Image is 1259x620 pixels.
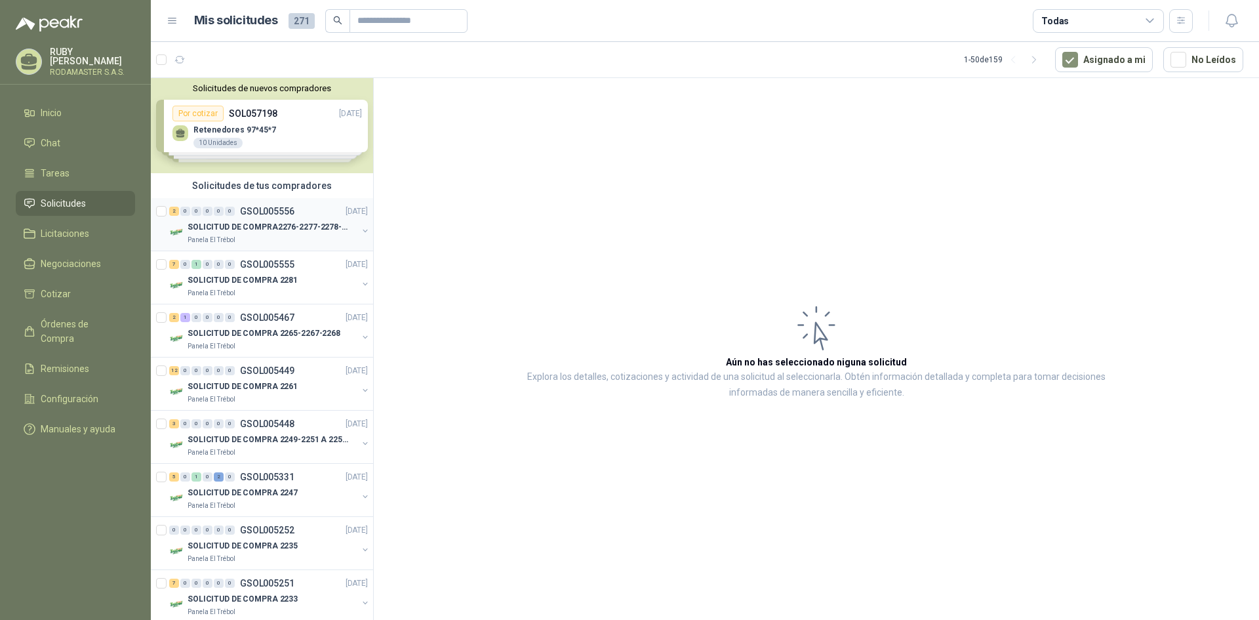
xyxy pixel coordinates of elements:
[346,418,368,430] p: [DATE]
[16,161,135,186] a: Tareas
[188,434,351,446] p: SOLICITUD DE COMPRA 2249-2251 A 2256-2258 Y 2262
[169,419,179,428] div: 3
[346,312,368,324] p: [DATE]
[203,207,212,216] div: 0
[505,369,1128,401] p: Explora los detalles, cotizaciones y actividad de una solicitud al seleccionarla. Obtén informaci...
[188,447,235,458] p: Panela El Trébol
[180,472,190,482] div: 0
[203,472,212,482] div: 0
[169,490,185,506] img: Company Logo
[41,196,86,211] span: Solicitudes
[41,317,123,346] span: Órdenes de Compra
[225,313,235,322] div: 0
[191,526,201,535] div: 0
[41,136,60,150] span: Chat
[225,472,235,482] div: 0
[203,419,212,428] div: 0
[180,419,190,428] div: 0
[16,221,135,246] a: Licitaciones
[169,575,370,617] a: 7 0 0 0 0 0 GSOL005251[DATE] Company LogoSOLICITUD DE COMPRA 2233Panela El Trébol
[180,526,190,535] div: 0
[203,260,212,269] div: 0
[191,419,201,428] div: 0
[191,313,201,322] div: 0
[16,417,135,442] a: Manuales y ayuda
[191,472,201,482] div: 1
[188,274,298,287] p: SOLICITUD DE COMPRA 2281
[188,501,235,511] p: Panela El Trébol
[151,78,373,173] div: Solicitudes de nuevos compradoresPor cotizarSOL057198[DATE] Retenedores 97*45*710 UnidadesPor cot...
[203,579,212,588] div: 0
[188,607,235,617] p: Panela El Trébol
[16,281,135,306] a: Cotizar
[156,83,368,93] button: Solicitudes de nuevos compradores
[188,235,235,245] p: Panela El Trébol
[346,365,368,377] p: [DATE]
[16,191,135,216] a: Solicitudes
[188,593,298,606] p: SOLICITUD DE COMPRA 2233
[169,366,179,375] div: 12
[188,487,298,499] p: SOLICITUD DE COMPRA 2247
[16,251,135,276] a: Negociaciones
[180,207,190,216] div: 0
[964,49,1045,70] div: 1 - 50 de 159
[188,288,235,299] p: Panela El Trébol
[214,579,224,588] div: 0
[169,310,370,352] a: 2 1 0 0 0 0 GSOL005467[DATE] Company LogoSOLICITUD DE COMPRA 2265-2267-2268Panela El Trébol
[188,394,235,405] p: Panela El Trébol
[203,366,212,375] div: 0
[16,356,135,381] a: Remisiones
[203,313,212,322] div: 0
[169,469,370,511] a: 5 0 1 0 2 0 GSOL005331[DATE] Company LogoSOLICITUD DE COMPRA 2247Panela El Trébol
[240,472,294,482] p: GSOL005331
[169,416,370,458] a: 3 0 0 0 0 0 GSOL005448[DATE] Company LogoSOLICITUD DE COMPRA 2249-2251 A 2256-2258 Y 2262Panela E...
[346,258,368,271] p: [DATE]
[1163,47,1243,72] button: No Leídos
[41,362,89,376] span: Remisiones
[191,207,201,216] div: 0
[169,363,370,405] a: 12 0 0 0 0 0 GSOL005449[DATE] Company LogoSOLICITUD DE COMPRA 2261Panela El Trébol
[225,366,235,375] div: 0
[240,260,294,269] p: GSOL005555
[169,203,370,245] a: 2 0 0 0 0 0 GSOL005556[DATE] Company LogoSOLICITUD DE COMPRA2276-2277-2278-2284-2285-Panela El Tr...
[240,207,294,216] p: GSOL005556
[188,221,351,234] p: SOLICITUD DE COMPRA2276-2277-2278-2284-2285-
[203,526,212,535] div: 0
[191,260,201,269] div: 1
[346,205,368,218] p: [DATE]
[169,596,185,612] img: Company Logo
[180,366,190,375] div: 0
[194,11,278,30] h1: Mis solicitudes
[180,260,190,269] div: 0
[41,106,62,120] span: Inicio
[346,524,368,537] p: [DATE]
[726,355,907,369] h3: Aún no has seleccionado niguna solicitud
[151,173,373,198] div: Solicitudes de tus compradores
[169,579,179,588] div: 7
[169,526,179,535] div: 0
[169,472,179,482] div: 5
[214,526,224,535] div: 0
[169,313,179,322] div: 2
[41,392,98,406] span: Configuración
[1055,47,1153,72] button: Asignado a mi
[225,579,235,588] div: 0
[240,526,294,535] p: GSOL005252
[214,419,224,428] div: 0
[169,224,185,240] img: Company Logo
[16,386,135,411] a: Configuración
[169,257,370,299] a: 7 0 1 0 0 0 GSOL005555[DATE] Company LogoSOLICITUD DE COMPRA 2281Panela El Trébol
[180,579,190,588] div: 0
[346,577,368,590] p: [DATE]
[50,68,135,76] p: RODAMASTER S.A.S.
[41,287,71,301] span: Cotizar
[1041,14,1069,28] div: Todas
[346,471,368,484] p: [DATE]
[225,526,235,535] div: 0
[169,384,185,400] img: Company Logo
[225,419,235,428] div: 0
[41,226,89,241] span: Licitaciones
[50,47,135,66] p: RUBY [PERSON_NAME]
[41,166,70,180] span: Tareas
[240,313,294,322] p: GSOL005467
